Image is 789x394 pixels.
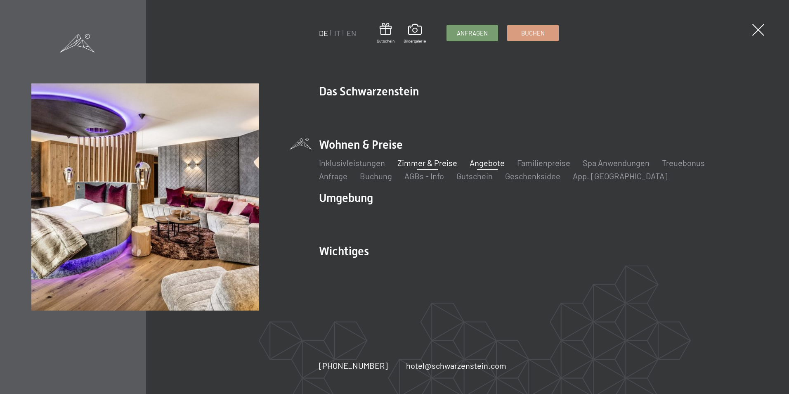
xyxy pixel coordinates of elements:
a: Inklusivleistungen [319,158,385,168]
a: DE [319,28,328,38]
a: Buchung [360,171,392,181]
a: [PHONE_NUMBER] [319,360,388,371]
a: Geschenksidee [505,171,560,181]
a: AGBs - Info [404,171,444,181]
a: EN [347,28,356,38]
a: Bildergalerie [404,24,426,44]
a: Gutschein [377,23,394,44]
span: [PHONE_NUMBER] [319,361,388,370]
span: Anfragen [457,29,488,38]
a: Familienpreise [517,158,570,168]
a: Gutschein [456,171,493,181]
a: Anfrage [319,171,347,181]
a: Angebote [470,158,505,168]
a: Anfragen [447,25,498,41]
a: App. [GEOGRAPHIC_DATA] [573,171,668,181]
a: IT [334,28,340,38]
span: Bildergalerie [404,38,426,44]
span: Gutschein [377,38,394,44]
a: Zimmer & Preise [397,158,457,168]
a: hotel@schwarzenstein.com [406,360,506,371]
a: Spa Anwendungen [583,158,650,168]
a: Buchen [508,25,558,41]
a: Treuebonus [662,158,705,168]
span: Buchen [521,29,545,38]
